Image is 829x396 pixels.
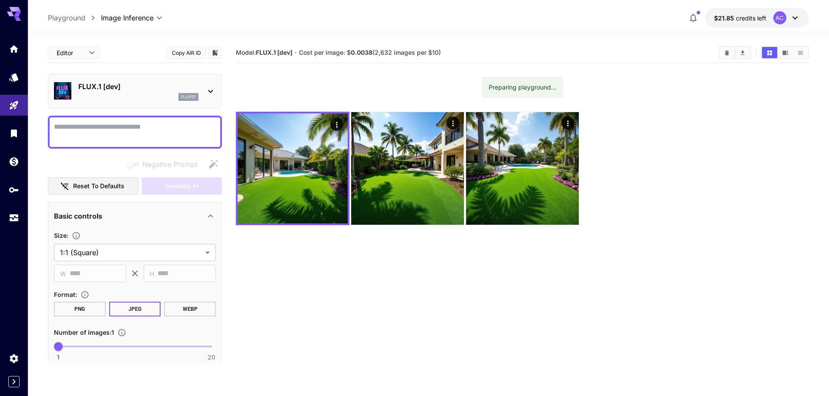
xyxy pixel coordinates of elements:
div: Playground [9,100,19,111]
div: Clear ImagesDownload All [718,46,751,59]
span: 20 [208,353,215,362]
button: Add to library [211,47,219,58]
div: Actions [561,116,574,130]
span: Negative prompts are not compatible with the selected model. [125,159,205,170]
span: Size : [54,232,68,239]
div: $21.85228 [714,13,766,23]
p: · [295,47,297,58]
button: Show images in list view [793,47,808,58]
button: Clear Images [719,47,735,58]
b: 0.0038 [351,49,373,56]
span: H [150,269,154,279]
nav: breadcrumb [48,13,101,23]
button: $21.85228AC [705,8,809,28]
button: JPEG [109,302,161,316]
span: Image Inference [101,13,154,23]
button: Choose the file format for the output image. [77,290,93,299]
div: Models [9,72,19,83]
div: FLUX.1 [dev]flux1d [54,78,216,104]
span: Number of images : 1 [54,329,114,336]
div: Preparing playground... [489,80,556,95]
button: Show images in video view [778,47,793,58]
div: API Keys [9,184,19,195]
img: 9k= [466,112,579,225]
div: Actions [330,118,343,131]
div: AC [773,11,786,24]
div: Show images in grid viewShow images in video viewShow images in list view [761,46,809,59]
button: Show images in grid view [762,47,777,58]
span: Model: [236,49,292,56]
button: WEBP [164,302,216,316]
button: Expand sidebar [8,376,20,387]
div: Home [9,43,19,54]
div: Basic controls [54,206,216,226]
div: Usage [9,213,19,223]
p: Basic controls [54,211,102,221]
p: FLUX.1 [dev] [78,81,198,92]
a: Playground [48,13,85,23]
span: Editor [57,48,84,57]
button: PNG [54,302,106,316]
span: Cost per image: $ (2,632 images per $10) [299,49,441,56]
span: 1:1 (Square) [60,247,202,258]
button: Adjust the dimensions of the generated image by specifying its width and height in pixels, or sel... [68,231,84,240]
button: Reset to defaults [48,177,138,195]
p: flux1d [181,94,196,100]
span: Format : [54,291,77,298]
button: Download All [735,47,750,58]
span: credits left [736,14,766,22]
button: Specify how many images to generate in a single request. Each image generation will be charged se... [114,328,130,337]
img: 2Q== [351,112,464,225]
span: W [60,269,66,279]
button: Copy AIR ID [167,47,206,59]
span: Negative Prompt [142,159,198,170]
div: Wallet [9,156,19,167]
img: 9k= [238,113,348,223]
div: Settings [9,353,19,364]
div: Actions [446,116,460,130]
b: FLUX.1 [dev] [256,49,292,56]
div: Library [9,128,19,139]
span: $21.85 [714,14,736,22]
